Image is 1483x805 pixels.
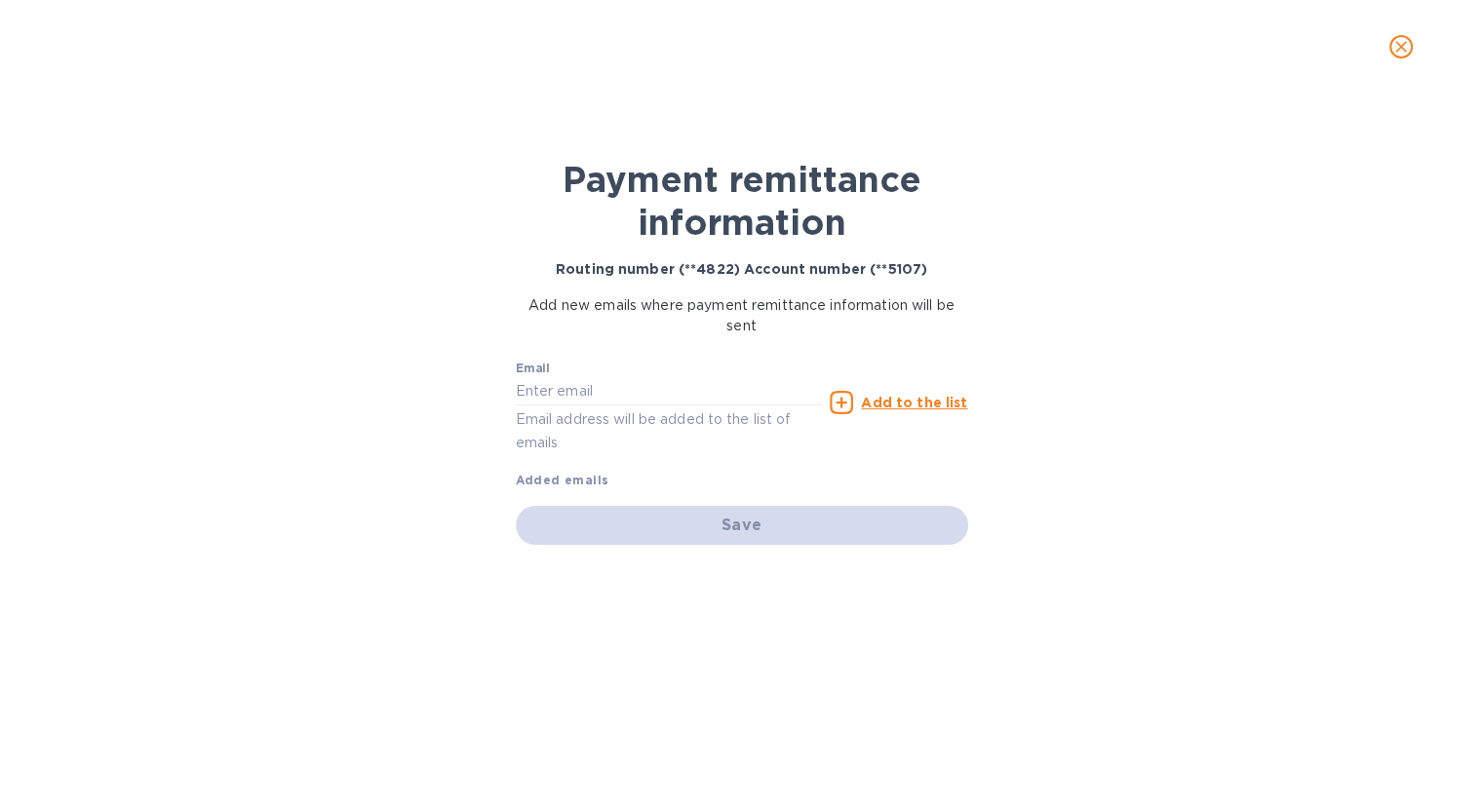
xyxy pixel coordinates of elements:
[516,408,823,453] p: Email address will be added to the list of emails
[861,395,967,410] u: Add to the list
[516,363,550,374] label: Email
[556,261,927,277] b: Routing number (**4822) Account number (**5107)
[516,377,823,406] input: Enter email
[516,295,968,336] p: Add new emails where payment remittance information will be sent
[563,158,921,244] b: Payment remittance information
[1378,23,1424,70] button: close
[516,473,609,487] b: Added emails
